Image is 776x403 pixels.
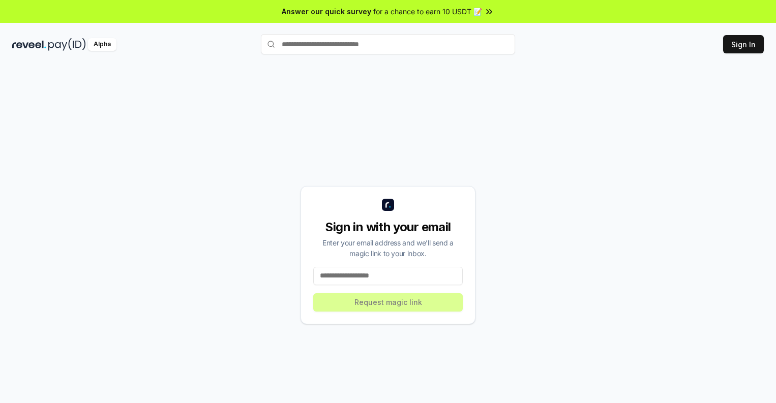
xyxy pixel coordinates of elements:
[282,6,371,17] span: Answer our quick survey
[382,199,394,211] img: logo_small
[48,38,86,51] img: pay_id
[12,38,46,51] img: reveel_dark
[88,38,116,51] div: Alpha
[313,219,463,235] div: Sign in with your email
[313,237,463,259] div: Enter your email address and we’ll send a magic link to your inbox.
[373,6,482,17] span: for a chance to earn 10 USDT 📝
[723,35,764,53] button: Sign In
